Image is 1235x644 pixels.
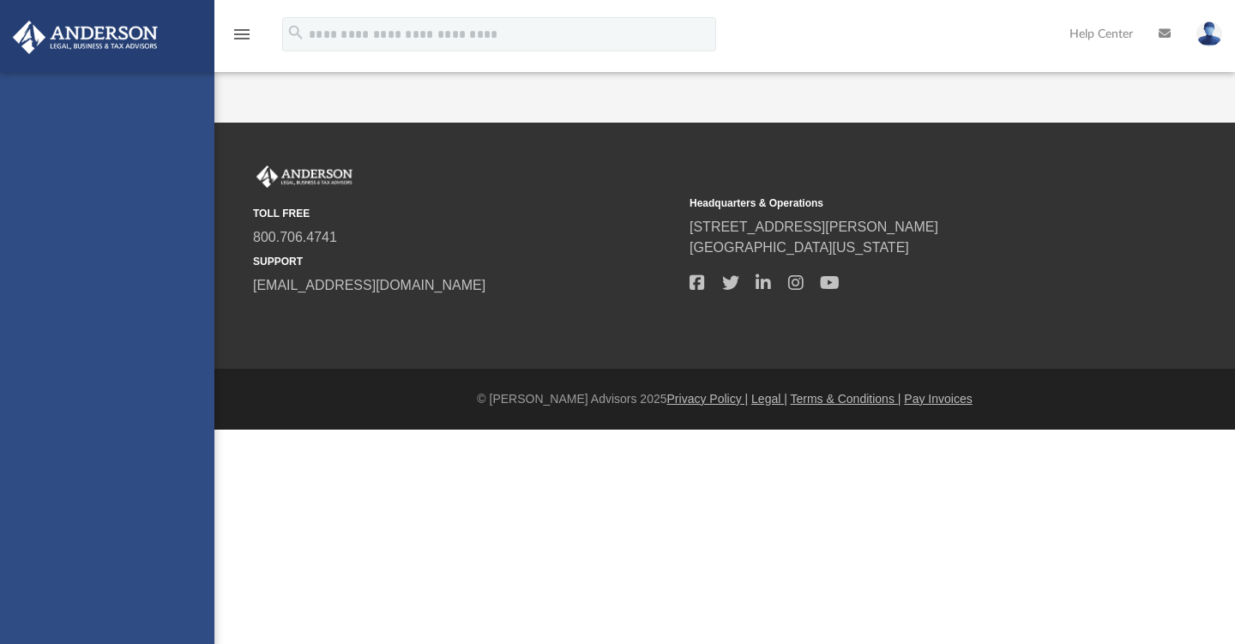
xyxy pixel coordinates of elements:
small: SUPPORT [253,254,678,269]
div: © [PERSON_NAME] Advisors 2025 [214,390,1235,408]
i: search [286,23,305,42]
a: 800.706.4741 [253,230,337,244]
a: Privacy Policy | [667,392,749,406]
a: [EMAIL_ADDRESS][DOMAIN_NAME] [253,278,485,292]
small: TOLL FREE [253,206,678,221]
img: Anderson Advisors Platinum Portal [8,21,163,54]
a: menu [232,33,252,45]
a: [STREET_ADDRESS][PERSON_NAME] [690,220,938,234]
a: Pay Invoices [904,392,972,406]
a: [GEOGRAPHIC_DATA][US_STATE] [690,240,909,255]
img: Anderson Advisors Platinum Portal [253,166,356,188]
img: User Pic [1196,21,1222,46]
i: menu [232,24,252,45]
a: Terms & Conditions | [791,392,901,406]
small: Headquarters & Operations [690,196,1114,211]
a: Legal | [751,392,787,406]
